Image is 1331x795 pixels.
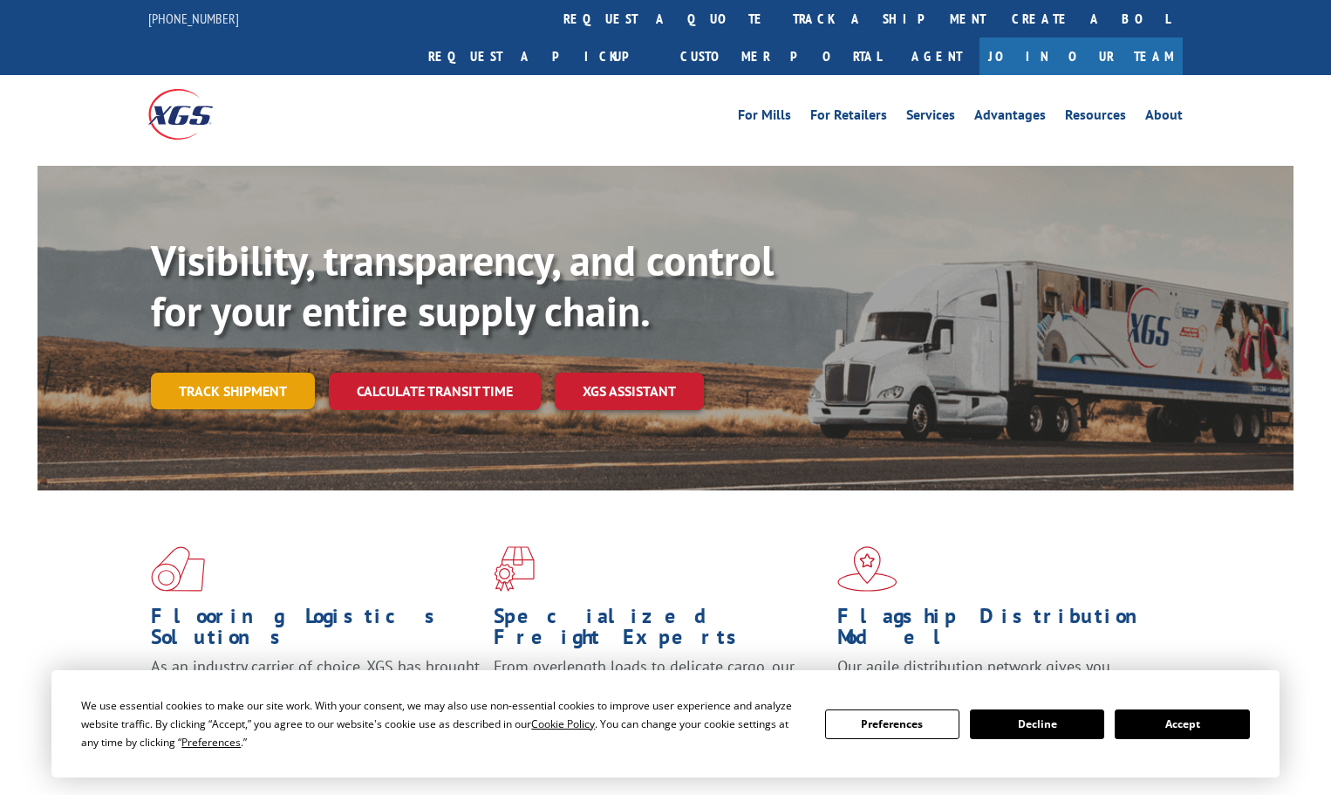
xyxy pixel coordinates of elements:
[906,108,955,127] a: Services
[151,606,481,656] h1: Flooring Logistics Solutions
[148,10,239,27] a: [PHONE_NUMBER]
[81,696,803,751] div: We use essential cookies to make our site work. With your consent, we may also use non-essential ...
[494,656,823,734] p: From overlength loads to delicate cargo, our experienced staff knows the best way to move your fr...
[1115,709,1249,739] button: Accept
[329,373,541,410] a: Calculate transit time
[974,108,1046,127] a: Advantages
[894,38,979,75] a: Agent
[494,546,535,592] img: xgs-icon-focused-on-flooring-red
[738,108,791,127] a: For Mills
[151,656,480,718] span: As an industry carrier of choice, XGS has brought innovation and dedication to flooring logistics...
[51,670,1280,778] div: Cookie Consent Prompt
[151,546,205,592] img: xgs-icon-total-supply-chain-intelligence-red
[531,716,595,731] span: Cookie Policy
[181,735,241,750] span: Preferences
[415,38,667,75] a: Request a pickup
[555,373,704,410] a: XGS ASSISTANT
[667,38,894,75] a: Customer Portal
[810,108,887,127] a: For Retailers
[979,38,1183,75] a: Join Our Team
[825,709,959,739] button: Preferences
[151,373,315,409] a: Track shipment
[970,709,1104,739] button: Decline
[837,656,1158,697] span: Our agile distribution network gives you nationwide inventory management on demand.
[837,546,898,592] img: xgs-icon-flagship-distribution-model-red
[1145,108,1183,127] a: About
[1065,108,1126,127] a: Resources
[494,606,823,656] h1: Specialized Freight Experts
[837,606,1167,656] h1: Flagship Distribution Model
[151,233,774,338] b: Visibility, transparency, and control for your entire supply chain.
